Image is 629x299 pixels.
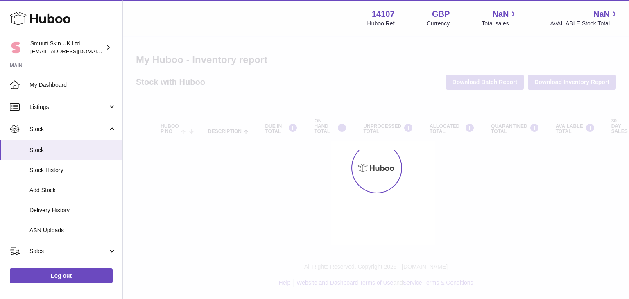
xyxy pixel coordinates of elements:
a: Log out [10,268,113,283]
div: Smuuti Skin UK Ltd [30,40,104,55]
strong: GBP [432,9,450,20]
a: NaN Total sales [482,9,518,27]
a: NaN AVAILABLE Stock Total [550,9,619,27]
strong: 14107 [372,9,395,20]
span: NaN [593,9,610,20]
img: Paivi.korvela@gmail.com [10,41,22,54]
span: ASN Uploads [29,227,116,234]
span: [EMAIL_ADDRESS][DOMAIN_NAME] [30,48,120,54]
span: My Dashboard [29,81,116,89]
div: Huboo Ref [367,20,395,27]
span: Total sales [482,20,518,27]
div: Currency [427,20,450,27]
span: NaN [492,9,509,20]
span: Stock [29,125,108,133]
span: Delivery History [29,206,116,214]
span: Stock History [29,166,116,174]
span: Stock [29,146,116,154]
span: Listings [29,103,108,111]
span: Add Stock [29,186,116,194]
span: Sales [29,247,108,255]
span: AVAILABLE Stock Total [550,20,619,27]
